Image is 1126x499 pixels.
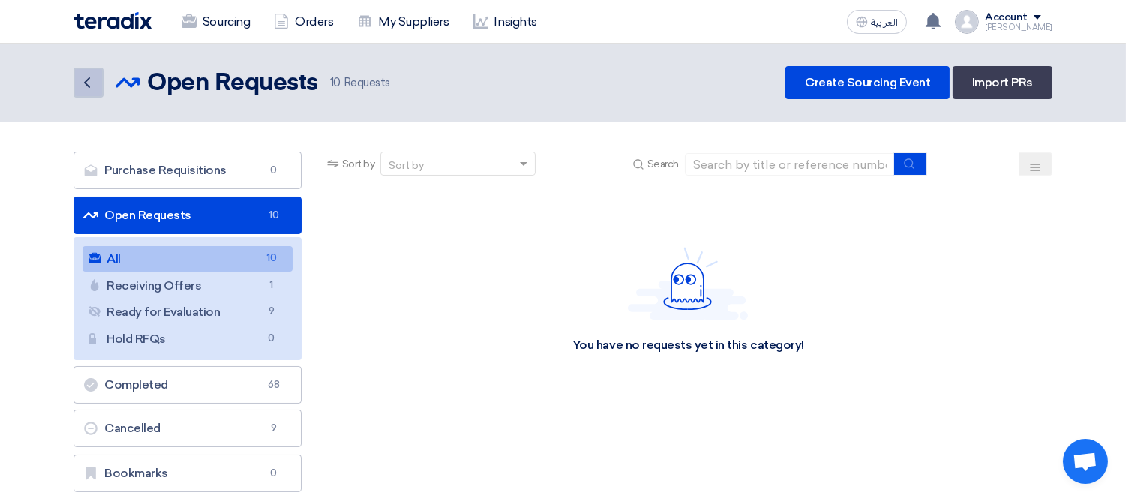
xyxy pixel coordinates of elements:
h2: Open Requests [147,68,318,98]
a: Cancelled9 [74,410,302,447]
a: Insights [461,5,549,38]
a: Open Requests10 [74,197,302,234]
span: 68 [265,377,283,392]
span: 0 [263,331,281,347]
a: Completed68 [74,366,302,404]
input: Search by title or reference number [685,153,895,176]
a: My Suppliers [345,5,461,38]
button: العربية [847,10,907,34]
span: 9 [263,304,281,320]
div: Account [985,11,1028,24]
a: Ready for Evaluation [83,299,293,325]
a: Purchase Requisitions0 [74,152,302,189]
span: 10 [265,208,283,223]
span: Requests [330,74,390,92]
a: Open chat [1063,439,1108,484]
a: Import PRs [953,66,1052,99]
div: You have no requests yet in this category! [572,338,804,353]
a: Bookmarks0 [74,455,302,492]
a: Receiving Offers [83,273,293,299]
span: 10 [330,76,341,89]
span: العربية [871,17,898,28]
div: [PERSON_NAME] [985,23,1052,32]
div: Sort by [389,158,424,173]
span: 1 [263,278,281,293]
a: Hold RFQs [83,326,293,352]
img: Hello [628,247,748,320]
span: 0 [265,466,283,481]
span: 10 [263,251,281,266]
a: Create Sourcing Event [785,66,950,99]
a: All [83,246,293,272]
img: Teradix logo [74,12,152,29]
span: Search [647,156,679,172]
span: 9 [265,421,283,436]
span: 0 [265,163,283,178]
img: profile_test.png [955,10,979,34]
a: Sourcing [170,5,262,38]
a: Orders [262,5,345,38]
span: Sort by [342,156,375,172]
